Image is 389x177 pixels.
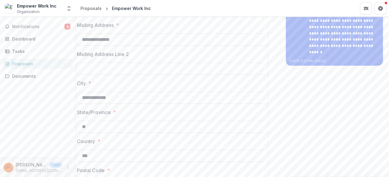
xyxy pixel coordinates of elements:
[17,9,40,15] span: Organization
[289,59,379,63] p: [DATE] 9:21 PM • [DATE]
[78,4,153,13] nav: breadcrumb
[374,2,387,15] button: Get Help
[12,48,68,54] div: Tasks
[112,5,151,11] div: Empower Work Inc
[50,162,62,168] p: User
[12,73,68,79] div: Documents
[2,71,73,81] a: Documents
[77,167,105,174] p: Postal Code
[77,51,129,58] p: Mailing Address Line 2
[2,59,73,69] a: Proposals
[77,21,114,29] p: Mailing Address
[77,80,86,87] p: City
[5,4,15,13] img: Empower Work Inc
[12,61,68,67] div: Proposals
[77,138,95,145] p: Country
[17,3,57,9] div: Empower Work Inc
[2,46,73,56] a: Tasks
[360,2,372,15] button: Partners
[64,24,70,30] span: 4
[16,162,47,168] p: [PERSON_NAME] <[EMAIL_ADDRESS][DOMAIN_NAME]>
[12,24,64,29] span: Notifications
[77,109,111,116] p: State/Province
[2,34,73,44] a: Dashboard
[12,36,68,42] div: Dashboard
[6,166,11,169] div: Jamie-Alexis Fowler <jaimealexis@empowerwork.org>
[65,2,73,15] button: Open entity switcher
[2,22,73,31] button: Notifications4
[16,168,62,173] p: [EMAIL_ADDRESS][DOMAIN_NAME]
[80,5,102,11] div: Proposals
[78,4,104,13] a: Proposals
[64,164,72,171] button: More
